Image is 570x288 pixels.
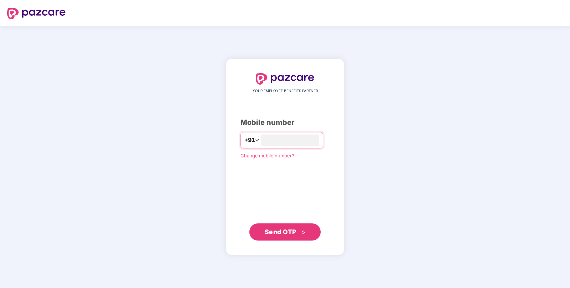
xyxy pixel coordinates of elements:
[301,230,306,235] span: double-right
[249,223,321,241] button: Send OTPdouble-right
[244,136,255,145] span: +91
[240,153,294,158] a: Change mobile number?
[256,73,314,85] img: logo
[253,88,318,94] span: YOUR EMPLOYEE BENEFITS PARTNER
[255,138,259,142] span: down
[7,8,66,19] img: logo
[265,228,296,236] span: Send OTP
[240,117,330,128] div: Mobile number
